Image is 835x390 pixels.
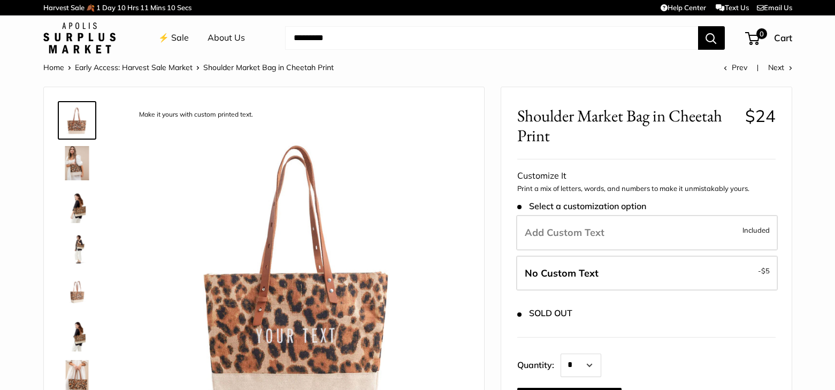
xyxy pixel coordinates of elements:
[525,226,604,239] span: Add Custom Text
[745,105,776,126] span: $24
[746,29,792,47] a: 0 Cart
[724,63,747,72] a: Prev
[167,3,175,12] span: 10
[768,63,792,72] a: Next
[96,3,101,12] span: 1
[661,3,706,12] a: Help Center
[517,106,737,146] span: Shoulder Market Bag in Cheetah Print
[60,274,94,309] img: description_Versatile adjustable handles for easy carry throughout the day.
[525,267,599,279] span: No Custom Text
[58,187,96,225] a: Shoulder Market Bag in Cheetah Print
[158,30,189,46] a: ⚡️ Sale
[774,32,792,43] span: Cart
[517,308,572,318] span: SOLD OUT
[60,232,94,266] img: Shoulder Market Bag in Cheetah Print
[60,317,94,351] img: Shoulder Market Bag in Cheetah Print
[208,30,245,46] a: About Us
[43,60,334,74] nav: Breadcrumb
[757,3,792,12] a: Email Us
[58,272,96,311] a: description_Versatile adjustable handles for easy carry throughout the day.
[516,256,778,291] label: Leave Blank
[758,264,770,277] span: -
[285,26,698,50] input: Search...
[102,3,116,12] span: Day
[150,3,165,12] span: Mins
[742,224,770,236] span: Included
[140,3,149,12] span: 11
[75,63,193,72] a: Early Access: Harvest Sale Market
[698,26,725,50] button: Search
[756,28,767,39] span: 0
[716,3,748,12] a: Text Us
[43,22,116,53] img: Apolis: Surplus Market
[60,189,94,223] img: Shoulder Market Bag in Cheetah Print
[60,103,94,137] img: description_Make it yours with custom printed text.
[516,215,778,250] label: Add Custom Text
[127,3,139,12] span: Hrs
[203,63,334,72] span: Shoulder Market Bag in Cheetah Print
[761,266,770,275] span: $5
[58,230,96,268] a: Shoulder Market Bag in Cheetah Print
[517,350,561,377] label: Quantity:
[117,3,126,12] span: 10
[58,315,96,354] a: Shoulder Market Bag in Cheetah Print
[517,168,776,184] div: Customize It
[43,63,64,72] a: Home
[134,108,258,122] div: Make it yours with custom printed text.
[177,3,191,12] span: Secs
[58,144,96,182] a: Shoulder Market Bag in Cheetah Print
[517,183,776,194] p: Print a mix of letters, words, and numbers to make it unmistakably yours.
[517,201,646,211] span: Select a customization option
[58,101,96,140] a: description_Make it yours with custom printed text.
[60,146,94,180] img: Shoulder Market Bag in Cheetah Print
